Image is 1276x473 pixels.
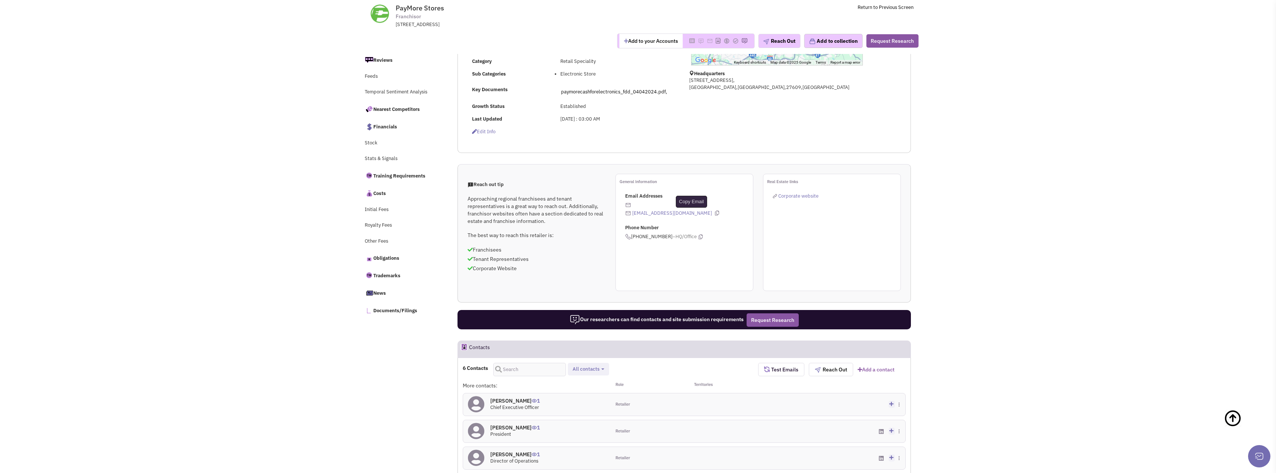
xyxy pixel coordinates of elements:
[361,303,442,318] a: Documents/Filings
[396,4,444,12] span: PayMore Stores
[472,128,495,135] span: Edit info
[615,428,630,434] span: Retailer
[490,431,511,437] span: President
[615,455,630,461] span: Retailer
[532,453,537,456] img: icon-UserInteraction.png
[570,314,580,325] img: icon-researcher-20.png
[468,255,605,263] p: Tenant Representatives
[361,168,442,183] a: Training Requirements
[693,55,718,65] img: Google
[694,70,725,77] b: Headquarters
[361,119,442,134] a: Financials
[625,224,753,231] p: Phone Number
[625,210,631,216] img: icon-email-active-16.png
[560,71,674,78] li: Electronic Store
[573,366,599,372] span: All contacts
[809,38,816,45] img: icon-collection-lavender.png
[532,426,537,429] img: icon-UserInteraction.png
[361,250,442,266] a: Obligations
[763,39,769,45] img: plane.png
[1224,402,1261,450] a: Back To Top
[463,365,488,371] h4: 6 Contacts
[361,218,442,233] a: Royalty Fees
[532,399,537,403] img: icon-UserInteraction.png
[555,103,679,110] div: Established
[734,60,766,65] button: Keyboard shortcuts
[684,382,758,389] div: Territories
[625,233,753,240] span: [PHONE_NUMBER]
[490,451,540,458] h4: [PERSON_NAME]
[469,341,490,357] h2: Contacts
[396,21,590,28] div: [STREET_ADDRESS]
[773,193,819,199] a: Corporate website
[724,38,729,44] img: Please add to your accounts
[620,178,753,185] p: General information
[689,77,864,91] p: [STREET_ADDRESS], [GEOGRAPHIC_DATA],[GEOGRAPHIC_DATA],27609,[GEOGRAPHIC_DATA]
[632,210,712,216] a: [EMAIL_ADDRESS][DOMAIN_NAME]
[361,136,442,150] a: Stock
[472,103,505,109] b: Growth Status
[625,234,631,240] img: icon-phone.png
[747,313,799,327] button: Request Research
[773,194,777,198] img: reachlinkicon.png
[611,382,684,389] div: Role
[361,52,442,68] a: Reviews
[472,86,508,93] b: Key Documents
[555,58,679,65] div: Retail Speciality
[770,60,811,64] span: Map data ©2025 Google
[815,367,821,373] img: plane.png
[672,233,697,240] span: –HQ/Office
[732,38,738,44] img: Please add to your accounts
[866,34,918,48] button: Request Research
[361,234,442,249] a: Other Fees
[361,285,442,301] a: News
[396,13,421,20] span: Franchisor
[468,195,605,225] p: Approaching regional franchisees and tenant representatives is a great way to reach out. Addition...
[707,38,713,44] img: Please add to your accounts
[361,152,442,166] a: Stats & Signals
[625,202,631,208] img: icon-email-active-16.png
[625,193,753,200] p: Email Addresses
[619,34,683,48] button: Add to your Accounts
[758,363,804,376] button: Test Emails
[532,392,540,404] span: 1
[767,178,900,185] p: Real Estate links
[532,419,540,431] span: 1
[361,70,442,84] a: Feeds
[472,71,506,77] b: Sub Categories
[468,231,605,239] p: The best way to reach this retailer is:
[830,60,860,64] a: Report a map error
[463,382,610,389] div: More contacts:
[561,89,667,95] a: paymorecashforelectronics_fdd_04042024.pdf,
[361,85,442,99] a: Temporal Sentiment Analysis
[361,203,442,217] a: Initial Fees
[472,116,502,122] b: Last Updated
[615,402,630,408] span: Retailer
[693,55,718,65] a: Open this area in Google Maps (opens a new window)
[555,116,679,123] div: [DATE] : 03:00 AM
[804,34,862,48] button: Add to collection
[490,424,540,431] h4: [PERSON_NAME]
[741,38,747,44] img: Please add to your accounts
[858,366,895,373] a: Add a contact
[676,196,707,208] div: Copy Email
[778,193,819,199] span: Corporate website
[570,316,744,323] span: Our researchers can find contacts and site submission requirements
[570,365,607,373] button: All contacts
[361,101,442,117] a: Nearest Competitors
[758,34,800,48] button: Reach Out
[361,268,442,283] a: Trademarks
[468,265,605,272] p: Corporate Website
[770,366,798,373] span: Test Emails
[809,363,853,376] button: Reach Out
[490,397,540,404] h4: [PERSON_NAME]
[490,404,539,410] span: Chief Executive Officer
[468,181,504,188] span: Reach out tip
[493,363,566,376] input: Search
[361,185,442,201] a: Costs
[698,38,704,44] img: Please add to your accounts
[472,58,492,64] b: Category
[816,60,826,64] a: Terms (opens in new tab)
[468,246,605,253] p: Franchisees
[858,4,914,10] a: Return to Previous Screen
